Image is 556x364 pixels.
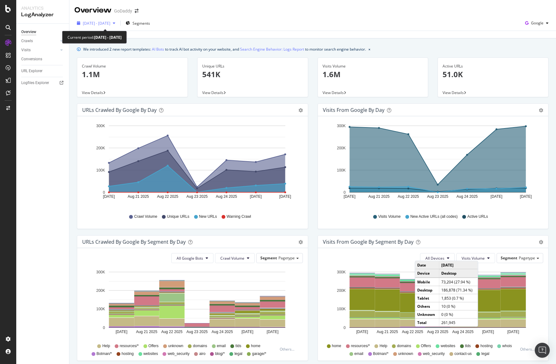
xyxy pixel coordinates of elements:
[520,347,538,352] div: Others...
[343,190,346,195] text: 0
[443,90,464,95] span: View Details
[377,330,398,334] text: Aug 21 2025
[356,330,368,334] text: [DATE]
[280,347,297,352] div: Others...
[373,351,388,357] span: Botman/*
[21,38,33,44] div: Crawls
[531,20,543,26] span: Google
[452,330,473,334] text: Aug 24 2025
[21,80,65,86] a: Logfiles Explorer
[199,214,217,219] span: New URLs
[21,68,65,74] a: URL Explorer
[441,343,455,349] span: websites
[103,326,105,330] text: 0
[157,194,178,199] text: Aug 22 2025
[96,146,105,150] text: 200K
[415,269,439,277] td: Device
[535,343,550,358] div: Open Intercom Messenger
[122,351,134,357] span: hosting
[439,286,478,294] td: 186,878 (71.34 %)
[456,253,495,263] button: Visits Volume
[82,121,303,208] svg: A chart.
[502,343,512,349] span: whois
[467,214,488,219] span: Active URLs
[152,46,164,52] a: AI Bots
[116,330,128,334] text: [DATE]
[21,56,65,62] a: Conversions
[82,268,303,341] div: A chart.
[82,90,103,95] span: View Details
[367,45,372,54] button: close banner
[193,343,207,349] span: domains
[82,63,183,69] div: Crawl Volume
[439,318,478,327] td: 261,945
[94,35,122,40] b: [DATE] - [DATE]
[128,194,149,199] text: Aug 21 2025
[96,307,105,312] text: 100K
[298,240,303,244] div: gear
[378,214,401,219] span: Visits Volume
[74,5,112,16] div: Overview
[278,255,295,261] span: Pagetype
[212,330,233,334] text: Aug 24 2025
[82,107,157,113] div: URLs Crawled by Google by day
[379,343,387,349] span: Help
[539,240,543,244] div: gear
[242,330,253,334] text: [DATE]
[135,9,138,13] div: arrow-right-arrow-left
[220,256,244,261] span: Crawl Volume
[21,5,64,11] div: Analytics
[427,194,448,199] text: Aug 23 2025
[252,351,266,357] span: garage/*
[343,326,346,330] text: 0
[21,11,64,18] div: LogAnalyzer
[251,343,260,349] span: home
[186,194,208,199] text: Aug 23 2025
[439,294,478,302] td: 1,853 (0.7 %)
[439,302,478,310] td: 10 (0 %)
[337,124,345,128] text: 300K
[215,351,225,357] span: blog/*
[68,34,122,41] div: Current period:
[354,351,363,357] span: email
[168,343,183,349] span: unknown
[337,307,345,312] text: 100K
[427,330,448,334] text: Aug 23 2025
[415,277,439,286] td: Mobile
[337,288,345,293] text: 200K
[216,194,237,199] text: Aug 24 2025
[443,69,543,80] p: 51.0K
[501,255,517,261] span: Segment
[96,270,105,274] text: 300K
[177,256,203,261] span: All Google Bots
[96,168,105,172] text: 100K
[161,330,183,334] text: Aug 22 2025
[21,29,36,35] div: Overview
[351,343,370,349] span: resources/*
[368,194,389,199] text: Aug 21 2025
[250,194,262,199] text: [DATE]
[298,108,303,112] div: gear
[337,270,345,274] text: 300K
[171,253,213,263] button: All Google Bots
[439,310,478,318] td: 0 (0 %)
[227,214,251,219] span: Warning Crawl
[103,190,105,195] text: 0
[82,69,183,80] p: 1.1M
[21,38,58,44] a: Crawls
[421,343,431,349] span: Offers
[481,351,489,357] span: legal
[167,214,189,219] span: Unique URLs
[21,47,58,53] a: Visits
[215,253,255,263] button: Crawl Volume
[415,318,439,327] td: Total
[21,47,31,53] div: Visits
[439,261,478,269] td: [DATE]
[425,256,444,261] span: All Devices
[415,294,439,302] td: Tablet
[480,343,493,349] span: hosting
[77,46,548,52] div: info banner
[415,286,439,294] td: Desktop
[443,63,543,69] div: Active URLs
[323,239,413,245] div: Visits from Google By Segment By Day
